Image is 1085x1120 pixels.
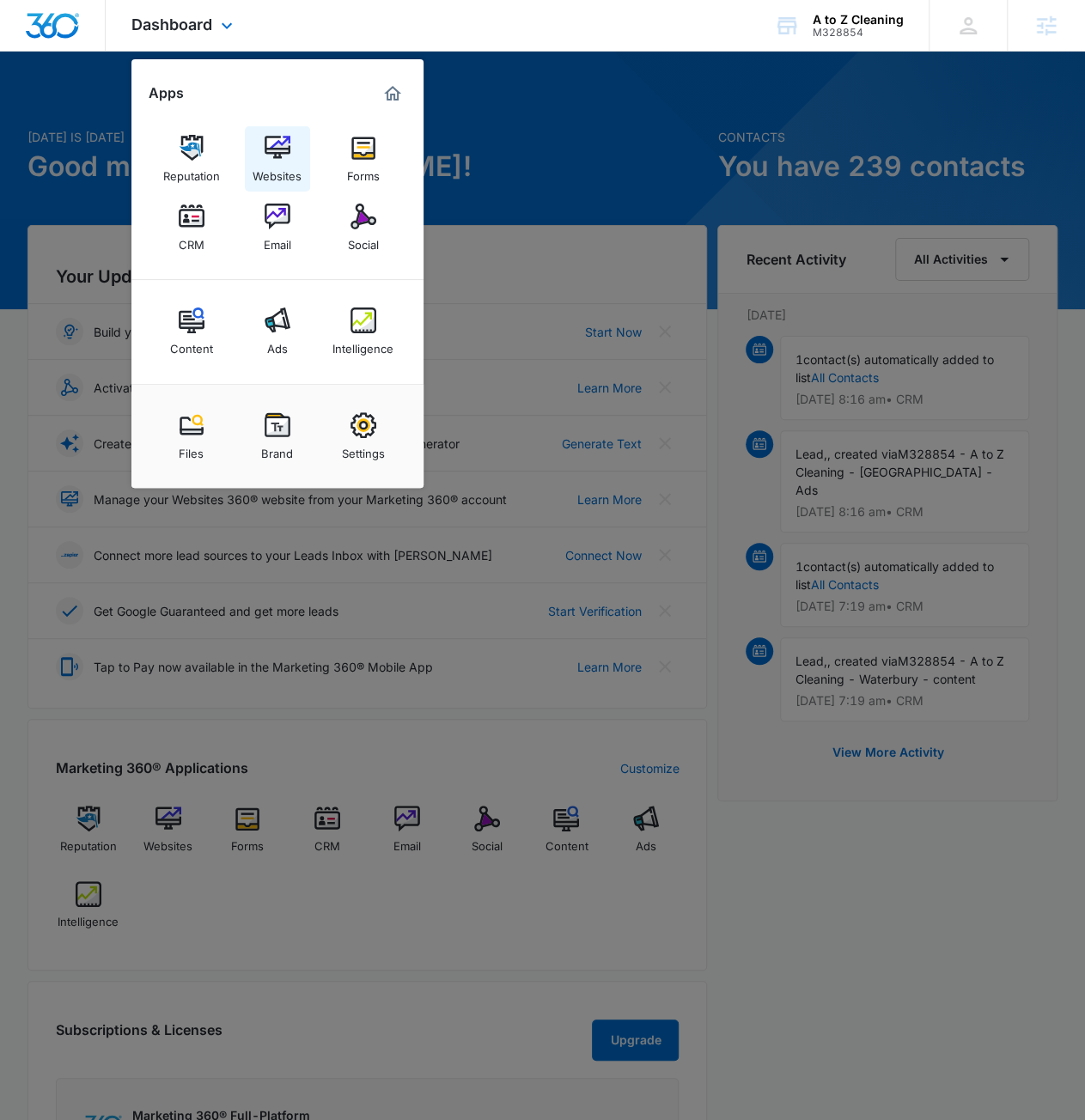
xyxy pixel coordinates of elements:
div: Social [348,229,379,252]
a: Marketing 360® Dashboard [379,80,406,107]
a: Websites [245,126,310,192]
a: Forms [331,126,396,192]
a: Settings [331,404,396,469]
span: Dashboard [131,15,212,33]
h2: Apps [149,85,184,101]
div: Websites [253,161,302,183]
div: Email [264,229,291,252]
a: Files [159,404,224,469]
a: Social [331,195,396,260]
div: Forms [347,161,380,183]
div: Content [170,333,213,356]
a: Intelligence [331,299,396,364]
div: Reputation [163,161,220,183]
a: CRM [159,195,224,260]
a: Ads [245,299,310,364]
div: account id [813,27,904,39]
div: Brand [261,438,293,460]
div: CRM [179,229,204,252]
div: Settings [342,438,385,460]
div: Ads [267,333,288,356]
a: Email [245,195,310,260]
div: Files [179,438,204,460]
a: Reputation [159,126,224,192]
div: account name [813,13,904,27]
a: Content [159,299,224,364]
a: Brand [245,404,310,469]
div: Intelligence [332,333,393,356]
